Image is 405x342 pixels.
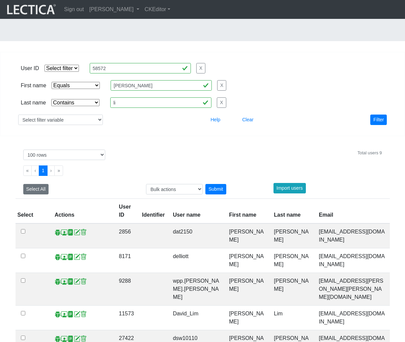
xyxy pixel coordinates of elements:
span: reports [67,311,74,318]
td: [EMAIL_ADDRESS][DOMAIN_NAME] [315,223,390,248]
button: X [196,63,205,73]
td: Lim [270,306,315,330]
img: lecticalive [5,3,56,16]
td: [EMAIL_ADDRESS][DOMAIN_NAME] [315,248,390,273]
td: [PERSON_NAME] [225,273,270,306]
span: delete [80,253,87,260]
span: reports [67,278,74,285]
button: Select All [23,184,49,194]
th: First name [225,199,270,224]
td: [PERSON_NAME] [270,223,315,248]
a: CKEditor [142,3,173,16]
span: account update [74,311,80,318]
td: [PERSON_NAME] [225,223,270,248]
span: reports [67,229,74,236]
a: Help [208,117,224,122]
td: 2856 [115,223,138,248]
td: [PERSON_NAME] [270,248,315,273]
span: account update [74,229,80,236]
td: [PERSON_NAME] [225,248,270,273]
button: Go to page 1 [39,165,48,176]
div: User ID [21,64,39,72]
td: dat2150 [169,223,225,248]
span: delete [80,311,87,318]
span: Staff [61,229,67,236]
button: X [217,97,226,108]
th: Last name [270,199,315,224]
div: Total users 9 [357,150,382,156]
td: 9288 [115,273,138,306]
th: Actions [51,199,115,224]
td: [EMAIL_ADDRESS][PERSON_NAME][PERSON_NAME][DOMAIN_NAME] [315,273,390,306]
td: [PERSON_NAME] [270,273,315,306]
a: Sign out [61,3,87,16]
button: Clear [239,115,256,125]
button: Import users [273,183,306,193]
span: account update [74,253,80,260]
th: Select [16,199,51,224]
ul: Pagination [23,165,382,176]
td: [PERSON_NAME] [225,306,270,330]
th: User ID [115,199,138,224]
td: wpp.[PERSON_NAME].[PERSON_NAME] [169,273,225,306]
button: X [217,80,226,91]
div: Submit [205,184,226,194]
span: delete [80,278,87,285]
td: [EMAIL_ADDRESS][DOMAIN_NAME] [315,306,390,330]
td: 8171 [115,248,138,273]
td: 11573 [115,306,138,330]
span: delete [80,229,87,236]
button: Help [208,115,224,125]
span: account update [74,278,80,285]
div: First name [21,82,47,90]
span: Staff [61,311,67,318]
a: [PERSON_NAME] [87,3,142,16]
div: Last name [21,99,46,107]
td: delliott [169,248,225,273]
th: Identifier [138,199,169,224]
span: Staff [61,278,67,285]
th: User name [169,199,225,224]
span: Staff [61,253,67,260]
td: David_Lim [169,306,225,330]
button: Filter [370,115,387,125]
th: Email [315,199,390,224]
span: reports [67,253,74,260]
